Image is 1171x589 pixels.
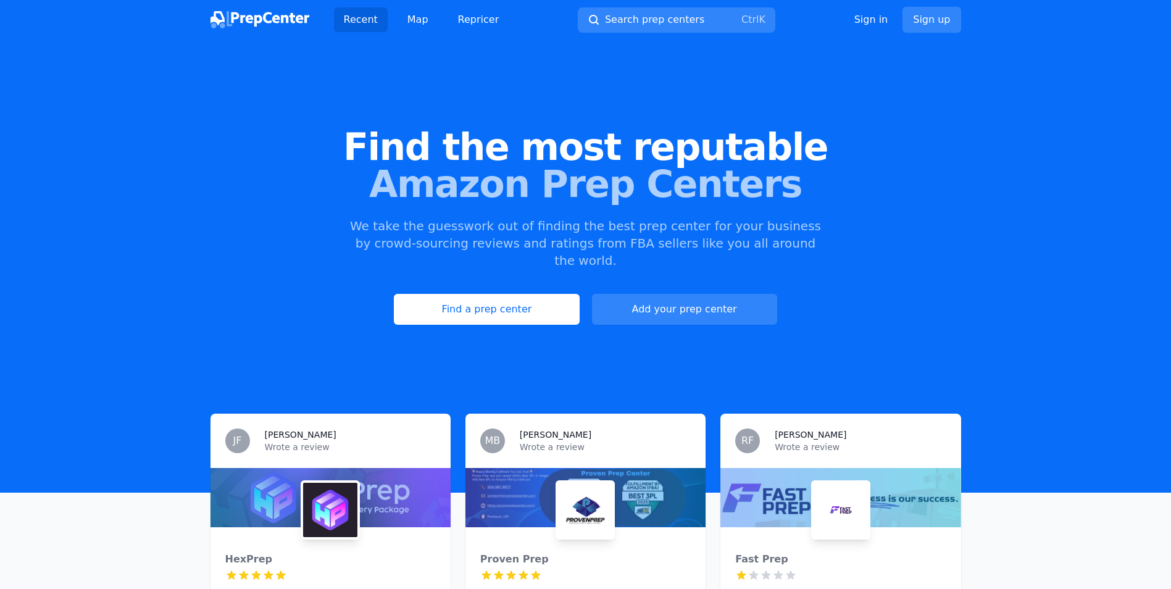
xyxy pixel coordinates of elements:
[520,428,591,441] h3: [PERSON_NAME]
[20,128,1151,165] span: Find the most reputable
[592,294,777,325] a: Add your prep center
[741,14,759,25] kbd: Ctrl
[334,7,388,32] a: Recent
[210,11,309,28] img: PrepCenter
[578,7,775,33] button: Search prep centersCtrlK
[854,12,888,27] a: Sign in
[265,441,436,453] p: Wrote a review
[814,483,868,537] img: Fast Prep
[775,428,846,441] h3: [PERSON_NAME]
[775,441,946,453] p: Wrote a review
[741,436,754,446] span: RF
[759,14,765,25] kbd: K
[233,436,242,446] span: JF
[448,7,509,32] a: Repricer
[265,428,336,441] h3: [PERSON_NAME]
[485,436,500,446] span: MB
[520,441,691,453] p: Wrote a review
[735,552,946,567] div: Fast Prep
[349,217,823,269] p: We take the guesswork out of finding the best prep center for your business by crowd-sourcing rev...
[303,483,357,537] img: HexPrep
[558,483,612,537] img: Proven Prep
[394,294,579,325] a: Find a prep center
[398,7,438,32] a: Map
[480,552,691,567] div: Proven Prep
[225,552,436,567] div: HexPrep
[605,12,704,27] span: Search prep centers
[20,165,1151,203] span: Amazon Prep Centers
[902,7,961,33] a: Sign up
